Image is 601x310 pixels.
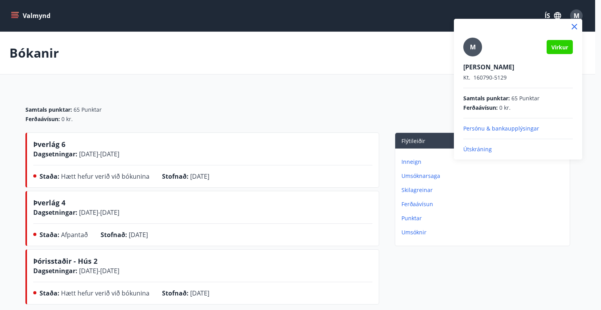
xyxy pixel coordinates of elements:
[551,44,568,51] span: Virkur
[463,125,573,132] p: Persónu & bankaupplýsingar
[499,104,511,112] span: 0 kr.
[463,74,573,82] p: 160790-5129
[463,104,498,112] span: Ferðaávísun :
[463,74,470,81] span: Kt.
[463,94,510,102] span: Samtals punktar :
[470,43,476,51] span: M
[463,63,573,71] p: [PERSON_NAME]
[511,94,540,102] span: 65 Punktar
[463,145,573,153] p: Útskráning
